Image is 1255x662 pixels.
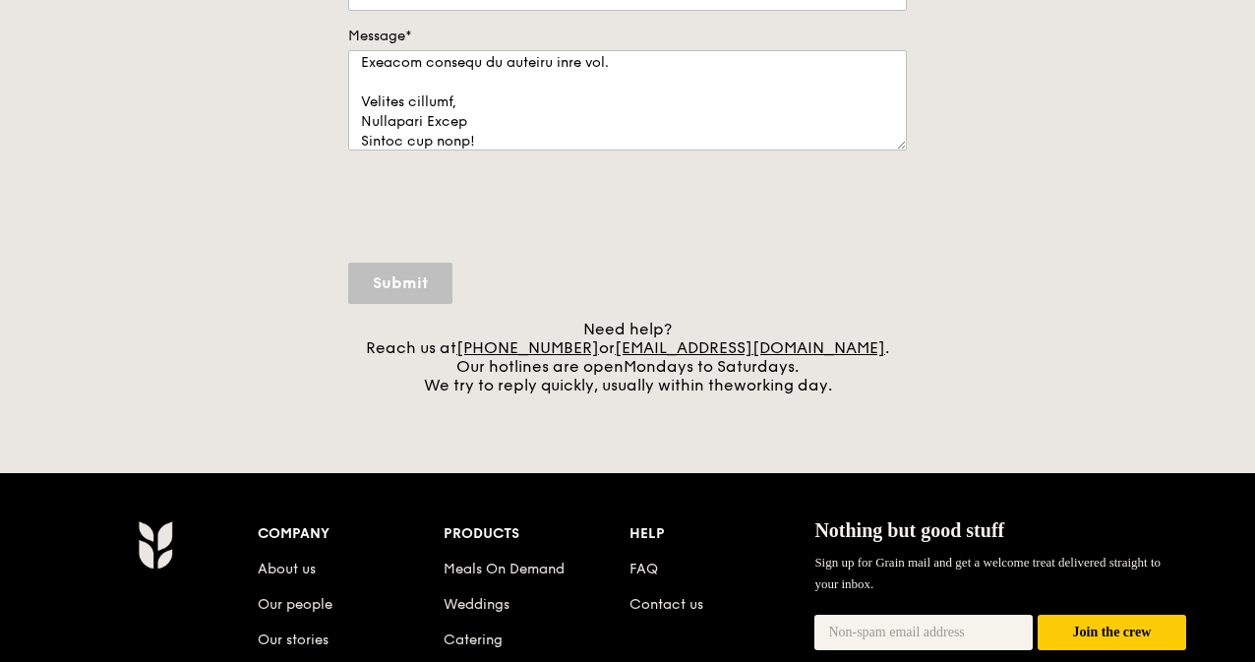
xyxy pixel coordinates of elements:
[258,520,444,548] div: Company
[1038,615,1186,651] button: Join the crew
[258,596,332,613] a: Our people
[444,596,509,613] a: Weddings
[348,170,647,247] iframe: reCAPTCHA
[258,561,316,577] a: About us
[615,338,885,357] a: [EMAIL_ADDRESS][DOMAIN_NAME]
[629,596,703,613] a: Contact us
[444,561,565,577] a: Meals On Demand
[138,520,172,570] img: Grain
[734,376,832,394] span: working day.
[348,263,452,304] input: Submit
[456,338,599,357] a: [PHONE_NUMBER]
[624,357,799,376] span: Mondays to Saturdays.
[348,320,907,394] div: Need help? Reach us at or . Our hotlines are open We try to reply quickly, usually within the
[814,615,1033,650] input: Non-spam email address
[444,632,503,648] a: Catering
[258,632,329,648] a: Our stories
[629,561,658,577] a: FAQ
[814,555,1161,591] span: Sign up for Grain mail and get a welcome treat delivered straight to your inbox.
[814,519,1004,541] span: Nothing but good stuff
[629,520,815,548] div: Help
[348,27,907,46] label: Message*
[444,520,629,548] div: Products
